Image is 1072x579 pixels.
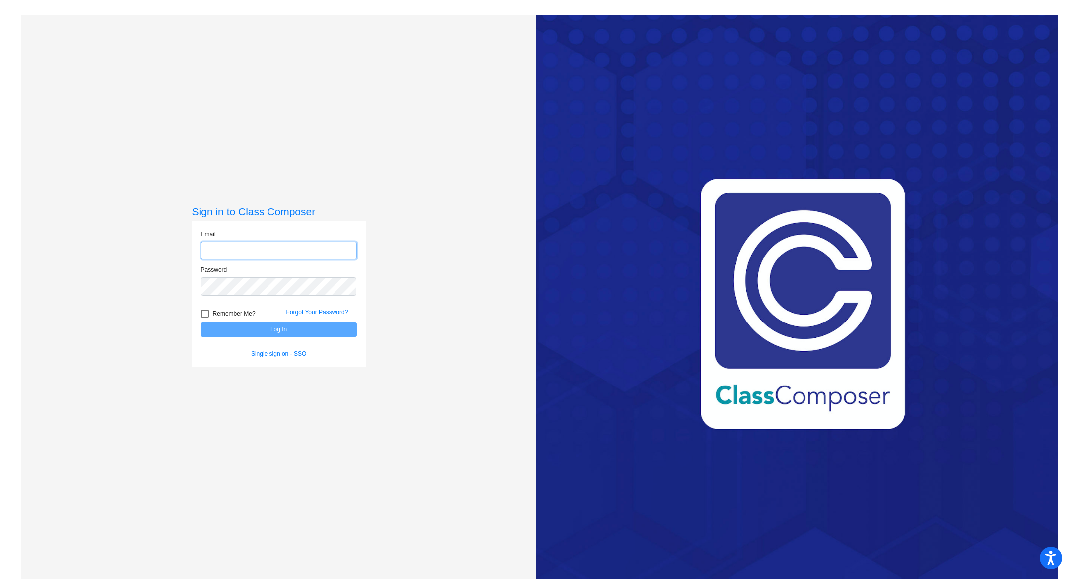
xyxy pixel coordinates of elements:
label: Email [201,230,216,239]
button: Log In [201,322,357,337]
a: Single sign on - SSO [251,350,306,357]
span: Remember Me? [213,308,256,320]
h3: Sign in to Class Composer [192,205,366,218]
a: Forgot Your Password? [286,309,348,316]
label: Password [201,265,227,274]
